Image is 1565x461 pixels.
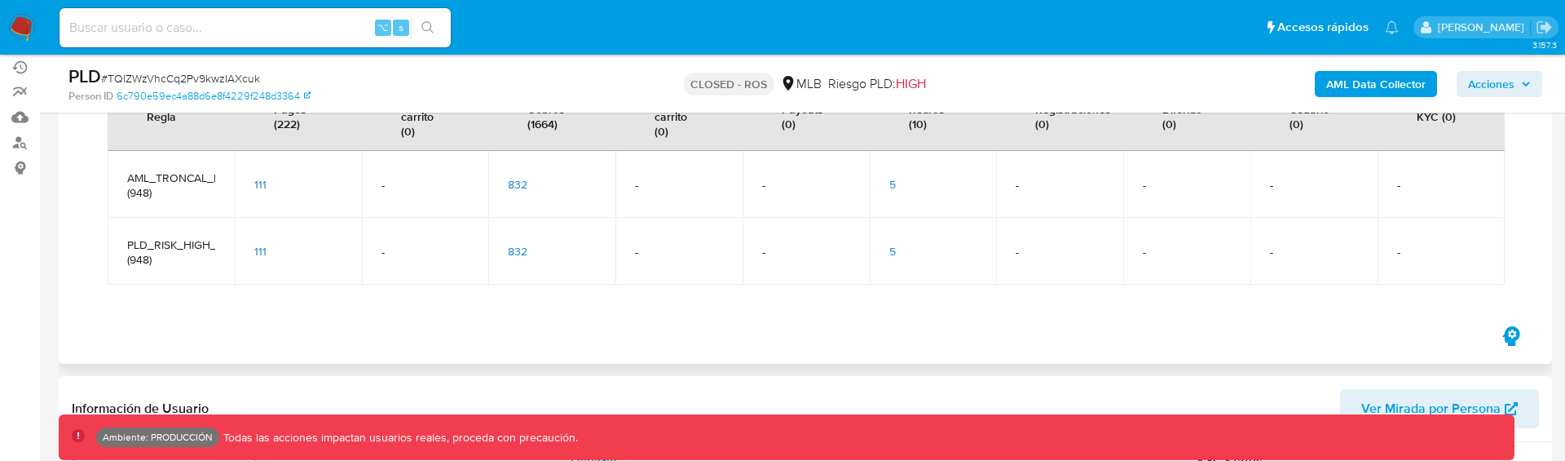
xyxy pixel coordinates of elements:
[127,96,196,135] div: Regla
[762,89,850,143] div: Payouts (0)
[381,178,469,193] span: -
[828,75,926,93] span: Riesgo PLD:
[1326,71,1426,97] b: AML Data Collector
[1397,245,1485,259] span: -
[1385,20,1399,34] a: Notificaciones
[635,178,723,193] span: -
[1270,178,1358,193] span: -
[68,63,101,89] b: PLD
[684,73,774,95] p: CLOSED - ROS
[1143,245,1231,259] span: -
[411,16,444,39] button: search-icon
[1438,20,1530,35] p: juan.jsosa@mercadolibre.com.co
[127,171,215,200] span: AML_TRONCAL_FONDEOS_TX (948)
[219,430,578,445] p: Todas las acciones impactan usuarios reales, proceda con precaución.
[103,434,213,441] p: Ambiente: PRODUCCIÓN
[635,82,723,150] div: Cobros carrito (0)
[399,20,403,35] span: s
[1315,71,1437,97] button: AML Data Collector
[1340,389,1539,428] button: Ver Mirada por Persona
[381,82,469,150] div: Pagos carrito (0)
[101,70,260,86] span: # TQlZWzVhcCq2Pv9kwzIAXcuk
[254,89,342,143] div: Pagos (222)
[1270,245,1358,259] span: -
[1016,245,1104,259] span: -
[889,243,896,259] span: 5
[127,237,215,267] span: PLD_RISK_HIGH_SMART_MLB (948)
[508,176,527,193] span: 832
[762,178,850,193] span: -
[780,75,822,93] div: MLB
[254,243,267,259] span: 111
[1016,178,1104,193] span: -
[889,89,977,143] div: Retiros (10)
[60,17,451,38] input: Buscar usuario o caso...
[1277,19,1369,36] span: Accesos rápidos
[635,245,723,259] span: -
[381,245,469,259] span: -
[762,245,850,259] span: -
[508,243,527,259] span: 832
[508,89,596,143] div: Cobros (1664)
[117,89,311,104] a: 6c790e59ec4a88d6e8f4229f248d3364
[1468,71,1514,97] span: Acciones
[1016,89,1131,143] div: Registraciones (0)
[377,20,389,35] span: ⌥
[1270,89,1358,143] div: Usuario (0)
[1536,19,1553,36] a: Salir
[1143,178,1231,193] span: -
[1532,38,1557,51] span: 3.157.3
[1397,96,1475,135] div: KYC (0)
[1143,89,1231,143] div: Diferido (0)
[68,89,113,104] b: Person ID
[896,74,926,93] span: HIGH
[1397,178,1485,193] span: -
[1457,71,1542,97] button: Acciones
[72,401,209,417] h1: Información de Usuario
[889,176,896,193] span: 5
[254,176,267,193] span: 111
[1361,389,1501,428] span: Ver Mirada por Persona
